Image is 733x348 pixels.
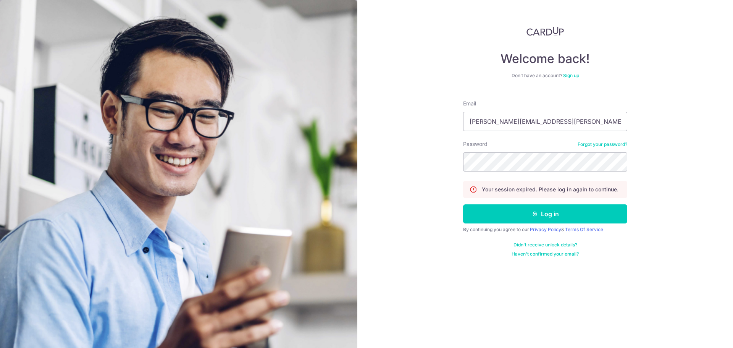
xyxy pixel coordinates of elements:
a: Terms Of Service [565,227,603,232]
a: Didn't receive unlock details? [513,242,577,248]
a: Privacy Policy [530,227,561,232]
div: By continuing you agree to our & [463,227,627,233]
img: CardUp Logo [526,27,564,36]
a: Sign up [563,73,579,78]
button: Log in [463,204,627,223]
div: Don’t have an account? [463,73,627,79]
input: Enter your Email [463,112,627,131]
label: Password [463,140,488,148]
p: Your session expired. Please log in again to continue. [482,186,618,193]
a: Haven't confirmed your email? [512,251,579,257]
a: Forgot your password? [578,141,627,147]
h4: Welcome back! [463,51,627,66]
label: Email [463,100,476,107]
